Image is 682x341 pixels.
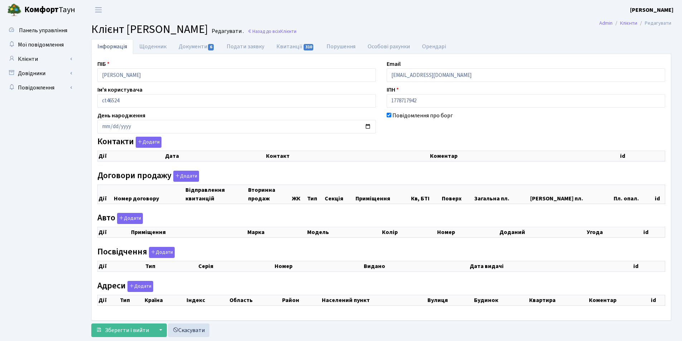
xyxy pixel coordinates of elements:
[168,323,209,337] a: Скасувати
[98,295,120,305] th: Дії
[599,19,613,27] a: Admin
[529,185,613,204] th: [PERSON_NAME] пл.
[173,171,199,182] button: Договори продажу
[115,212,143,224] a: Додати
[98,227,131,238] th: Дії
[589,16,682,31] nav: breadcrumb
[620,19,637,27] a: Клієнти
[362,39,416,54] a: Особові рахунки
[427,295,473,305] th: Вулиця
[91,21,208,38] span: Клієнт [PERSON_NAME]
[229,295,281,305] th: Область
[274,261,363,271] th: Номер
[97,60,110,68] label: ПІБ
[363,261,469,271] th: Видано
[474,185,530,204] th: Загальна пл.
[97,247,175,258] label: Посвідчення
[637,19,671,27] li: Редагувати
[127,281,153,292] button: Адреси
[281,295,321,305] th: Район
[113,185,184,204] th: Номер договору
[145,261,198,271] th: Тип
[387,60,401,68] label: Email
[186,295,229,305] th: Індекс
[98,185,113,204] th: Дії
[410,185,441,204] th: Кв, БТІ
[126,279,153,292] a: Додати
[499,227,586,238] th: Доданий
[392,111,453,120] label: Повідомлення про борг
[90,4,107,16] button: Переключити навігацію
[247,185,291,204] th: Вторинна продаж
[119,295,144,305] th: Тип
[355,185,410,204] th: Приміщення
[97,213,143,224] label: Авто
[185,185,247,204] th: Відправлення квитанцій
[387,86,399,94] label: ІПН
[97,171,199,182] label: Договори продажу
[4,81,75,95] a: Повідомлення
[144,295,186,305] th: Країна
[4,52,75,66] a: Клієнти
[441,185,474,204] th: Поверх
[324,185,355,204] th: Секція
[588,295,650,305] th: Коментар
[136,137,161,148] button: Контакти
[633,261,665,271] th: id
[320,39,362,54] a: Порушення
[247,28,296,35] a: Назад до всіхКлієнти
[304,44,314,50] span: 310
[98,151,165,161] th: Дії
[381,227,436,238] th: Колір
[321,295,427,305] th: Населений пункт
[105,326,149,334] span: Зберегти і вийти
[247,227,306,238] th: Марка
[208,44,214,50] span: 6
[91,323,154,337] button: Зберегти і вийти
[97,111,145,120] label: День народження
[171,169,199,182] a: Додати
[134,136,161,148] a: Додати
[173,39,221,54] a: Документи
[117,213,143,224] button: Авто
[221,39,270,54] a: Подати заявку
[306,227,381,238] th: Модель
[19,26,67,34] span: Панель управління
[270,39,320,54] a: Квитанції
[4,66,75,81] a: Довідники
[91,39,133,54] a: Інформація
[24,4,75,16] span: Таун
[24,4,59,15] b: Комфорт
[416,39,452,54] a: Орендарі
[630,6,673,14] a: [PERSON_NAME]
[97,137,161,148] label: Контакти
[528,295,588,305] th: Квартира
[98,261,145,271] th: Дії
[133,39,173,54] a: Щоденник
[650,295,665,305] th: id
[473,295,528,305] th: Будинок
[436,227,499,238] th: Номер
[654,185,665,204] th: id
[429,151,619,161] th: Коментар
[97,86,142,94] label: Ім'я користувача
[619,151,665,161] th: id
[469,261,633,271] th: Дата видачі
[149,247,175,258] button: Посвідчення
[18,41,64,49] span: Мої повідомлення
[210,28,244,35] small: Редагувати .
[280,28,296,35] span: Клієнти
[198,261,274,271] th: Серія
[97,281,153,292] label: Адреси
[7,3,21,17] img: logo.png
[586,227,643,238] th: Угода
[147,245,175,258] a: Додати
[130,227,247,238] th: Приміщення
[291,185,306,204] th: ЖК
[306,185,324,204] th: Тип
[265,151,429,161] th: Контакт
[643,227,665,238] th: id
[4,38,75,52] a: Мої повідомлення
[613,185,654,204] th: Пл. опал.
